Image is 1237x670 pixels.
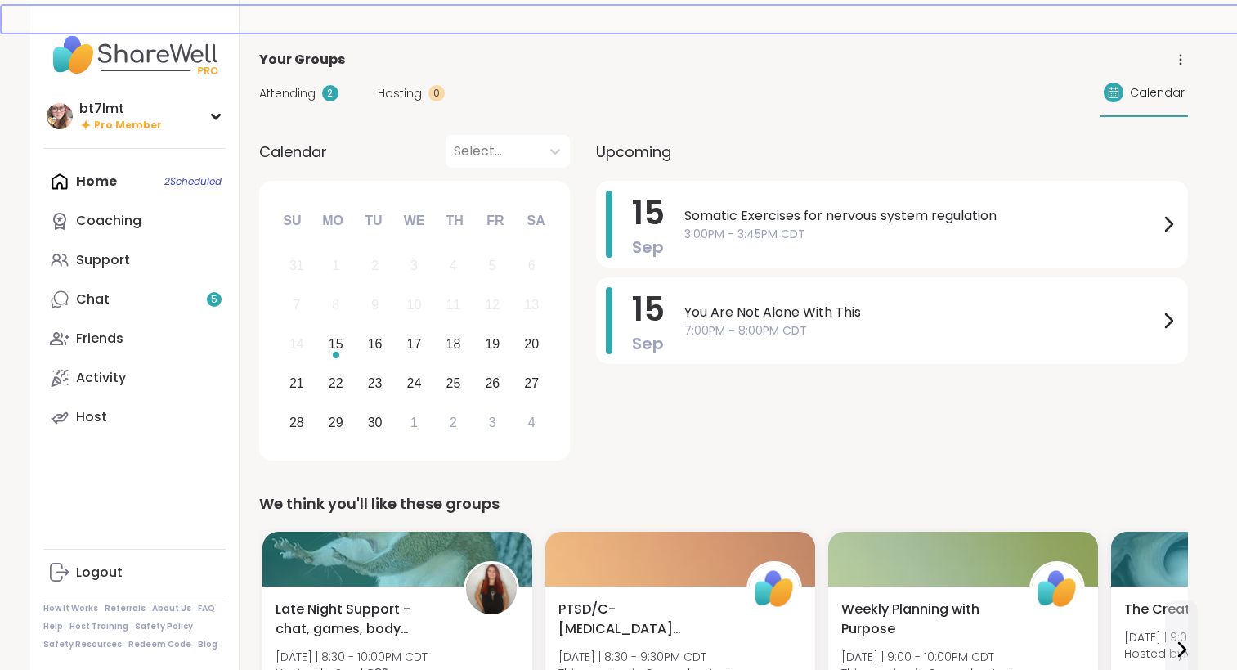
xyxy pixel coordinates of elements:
div: 18 [446,333,461,355]
div: Not available Sunday, September 7th, 2025 [280,288,315,323]
span: Calendar [259,141,327,163]
div: 7 [293,294,300,316]
div: 12 [485,294,500,316]
a: Safety Policy [135,621,193,632]
div: 15 [329,333,343,355]
div: Choose Tuesday, September 23rd, 2025 [357,366,392,401]
img: ShareWell [749,564,800,614]
div: Not available Wednesday, September 10th, 2025 [397,288,432,323]
div: 3 [410,254,418,277]
span: Weekly Planning with Purpose [841,600,1011,639]
div: Mo [315,203,351,239]
div: Choose Tuesday, September 30th, 2025 [357,405,392,440]
div: Choose Friday, September 26th, 2025 [475,366,510,401]
div: Not available Friday, September 12th, 2025 [475,288,510,323]
a: Blog [198,639,217,650]
a: Coaching [43,201,226,241]
div: 1 [332,254,339,277]
div: Choose Thursday, September 18th, 2025 [436,327,471,362]
div: 26 [485,372,500,394]
div: Not available Sunday, September 14th, 2025 [280,327,315,362]
div: 25 [446,372,461,394]
img: bt7lmt [47,103,73,129]
div: Choose Monday, September 15th, 2025 [318,327,353,362]
div: Not available Tuesday, September 9th, 2025 [357,288,392,323]
div: 13 [524,294,539,316]
a: Host Training [69,621,128,632]
span: 3:00PM - 3:45PM CDT [684,226,1159,243]
div: 23 [368,372,383,394]
div: Not available Monday, September 1st, 2025 [318,249,353,284]
div: 29 [329,411,343,434]
div: 22 [329,372,343,394]
div: 9 [371,294,379,316]
div: Choose Saturday, October 4th, 2025 [514,405,549,440]
div: Activity [76,369,126,387]
div: Choose Friday, September 19th, 2025 [475,327,510,362]
div: Chat [76,290,110,308]
div: 20 [524,333,539,355]
div: 17 [407,333,422,355]
div: Choose Thursday, September 25th, 2025 [436,366,471,401]
div: 2 [322,85,338,101]
a: How It Works [43,603,98,614]
a: About Us [152,603,191,614]
div: Choose Friday, October 3rd, 2025 [475,405,510,440]
div: Coaching [76,212,141,230]
div: 10 [407,294,422,316]
div: 1 [410,411,418,434]
div: Choose Sunday, September 28th, 2025 [280,405,315,440]
img: ShareWell [1032,564,1082,614]
div: Choose Monday, September 22nd, 2025 [318,366,353,401]
span: Late Night Support - chat, games, body double [276,600,446,639]
div: Choose Wednesday, September 24th, 2025 [397,366,432,401]
span: 7:00PM - 8:00PM CDT [684,322,1159,339]
div: 0 [428,85,445,101]
div: 2 [371,254,379,277]
div: 21 [289,372,304,394]
div: Not available Friday, September 5th, 2025 [475,249,510,284]
div: 14 [289,333,304,355]
div: Host [76,408,107,426]
div: Choose Monday, September 29th, 2025 [318,405,353,440]
div: We [396,203,432,239]
div: Not available Wednesday, September 3rd, 2025 [397,249,432,284]
div: Not available Thursday, September 11th, 2025 [436,288,471,323]
div: 28 [289,411,304,434]
div: 4 [528,411,536,434]
div: Th [437,203,473,239]
div: Not available Tuesday, September 2nd, 2025 [357,249,392,284]
div: Choose Wednesday, September 17th, 2025 [397,327,432,362]
div: 16 [368,333,383,355]
span: Upcoming [596,141,671,163]
a: Host [43,398,226,437]
div: 19 [485,333,500,355]
a: Help [43,621,63,632]
span: 5 [211,293,217,307]
div: Not available Saturday, September 6th, 2025 [514,249,549,284]
div: 31 [289,254,304,277]
img: ShareWell Nav Logo [43,26,226,83]
div: 4 [450,254,457,277]
div: We think you'll like these groups [259,492,1188,515]
div: Fr [477,203,513,239]
iframe: Spotlight [208,214,222,227]
div: Choose Sunday, September 21st, 2025 [280,366,315,401]
a: Friends [43,319,226,358]
span: PTSD/C-[MEDICAL_DATA] Support Group [558,600,728,639]
span: Calendar [1130,84,1185,101]
div: 24 [407,372,422,394]
a: Logout [43,553,226,592]
div: Tu [356,203,392,239]
a: Support [43,241,226,280]
span: Pro Member [94,119,162,133]
div: 2 [450,411,457,434]
div: Not available Saturday, September 13th, 2025 [514,288,549,323]
a: Safety Resources [43,639,122,650]
div: Friends [76,330,123,348]
a: Redeem Code [128,639,191,650]
div: 11 [446,294,461,316]
span: 15 [632,286,665,332]
span: Sep [632,236,664,259]
div: 8 [332,294,339,316]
